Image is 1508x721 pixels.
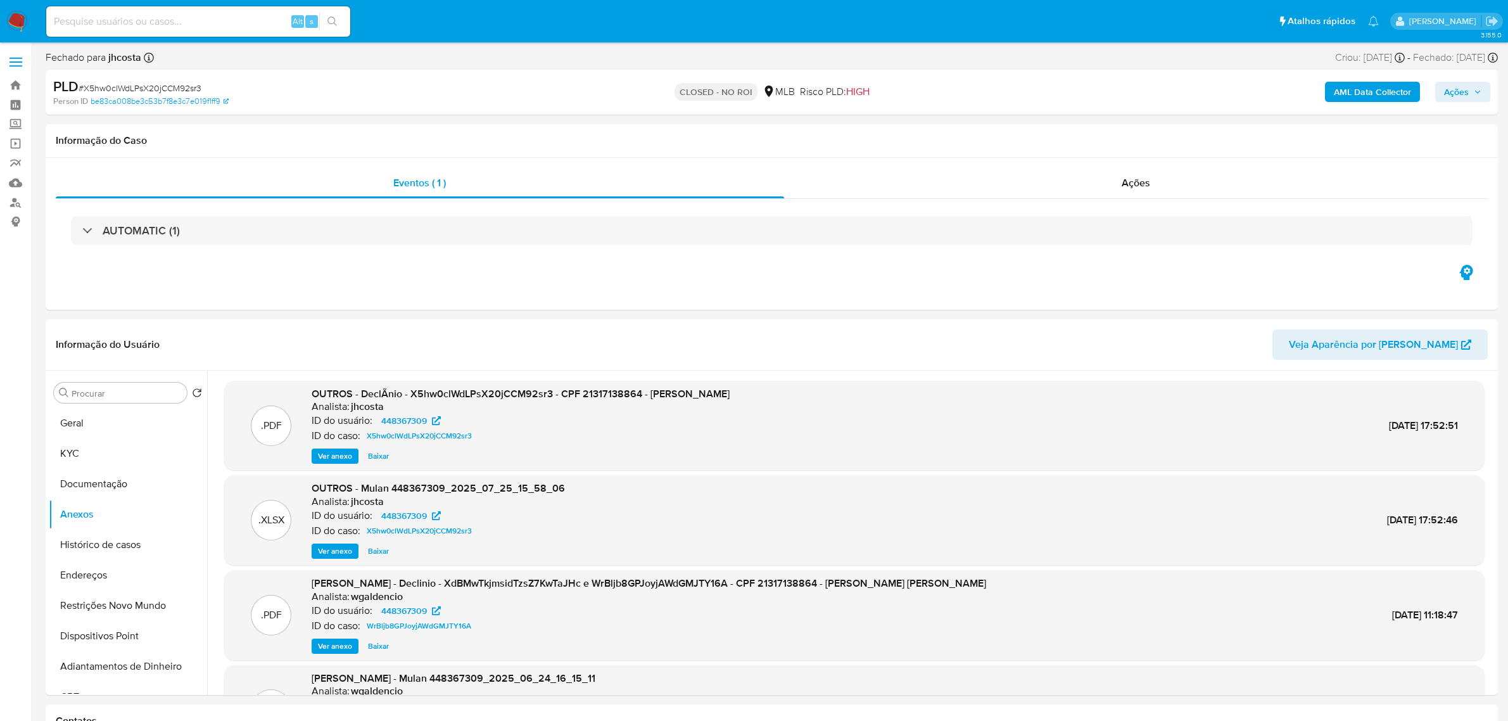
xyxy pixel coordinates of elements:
button: Documentação [49,469,207,499]
b: Person ID [53,96,88,107]
a: 448367309 [374,508,448,523]
span: [DATE] 17:52:51 [1389,418,1458,433]
h1: Informação do Usuário [56,338,160,351]
button: Dispositivos Point [49,621,207,651]
button: Restrições Novo Mundo [49,590,207,621]
p: ID do usuário: [312,414,372,427]
p: Analista: [312,495,350,508]
span: Ações [1122,175,1150,190]
p: .PDF [261,608,282,622]
span: # X5hw0clWdLPsX20jCCM92sr3 [79,82,201,94]
button: Ver anexo [312,449,358,464]
span: WrBljb8GPJoyjAWdGMJTY16A [367,618,471,634]
b: AML Data Collector [1334,82,1411,102]
span: 448367309 [381,508,427,523]
a: Sair [1485,15,1498,28]
p: CLOSED - NO ROI [675,83,757,101]
p: ID do caso: [312,525,360,537]
span: Ver anexo [318,640,352,653]
button: Anexos [49,499,207,530]
b: jhcosta [106,50,141,65]
a: Notificações [1368,16,1379,27]
p: Analista: [312,685,350,698]
span: Veja Aparência por [PERSON_NAME] [1289,329,1458,360]
div: AUTOMATIC (1) [71,216,1473,245]
button: Geral [49,408,207,438]
span: X5hw0clWdLPsX20jCCM92sr3 [367,428,472,443]
button: Endereços [49,560,207,590]
p: ID do usuário: [312,604,372,617]
a: be83ca008be3c53b7f8e3c7e019f1ff9 [91,96,229,107]
input: Procurar [72,388,182,399]
button: AML Data Collector [1325,82,1420,102]
span: Atalhos rápidos [1288,15,1355,28]
button: KYC [49,438,207,469]
div: Fechado: [DATE] [1413,51,1498,65]
h3: AUTOMATIC (1) [103,224,180,238]
div: Criou: [DATE] [1335,51,1405,65]
p: Analista: [312,590,350,603]
b: PLD [53,76,79,96]
span: X5hw0clWdLPsX20jCCM92sr3 [367,523,472,539]
button: Baixar [362,639,395,654]
a: X5hw0clWdLPsX20jCCM92sr3 [362,428,477,443]
span: Risco PLD: [800,85,870,99]
span: Eventos ( 1 ) [393,175,446,190]
input: Pesquise usuários ou casos... [46,13,350,30]
span: HIGH [846,84,870,99]
a: WrBljb8GPJoyjAWdGMJTY16A [362,618,476,634]
button: Veja Aparência por [PERSON_NAME] [1272,329,1488,360]
h6: jhcosta [351,495,384,508]
button: Ver anexo [312,639,358,654]
button: Retornar ao pedido padrão [192,388,202,402]
button: Adiantamentos de Dinheiro [49,651,207,682]
a: 448367309 [374,413,448,428]
h6: wgaldencio [351,685,403,698]
button: search-icon [319,13,345,30]
span: [DATE] 11:18:47 [1392,608,1458,622]
span: Baixar [368,450,389,463]
p: ID do usuário: [312,509,372,522]
button: Ações [1435,82,1490,102]
p: ID do caso: [312,620,360,632]
span: - [1407,51,1410,65]
span: Ver anexo [318,545,352,558]
span: Alt [293,15,303,27]
button: Histórico de casos [49,530,207,560]
p: ID do caso: [312,430,360,442]
div: MLB [763,85,795,99]
a: X5hw0clWdLPsX20jCCM92sr3 [362,523,477,539]
button: CBT [49,682,207,712]
p: jhonata.costa@mercadolivre.com [1409,15,1481,27]
span: [PERSON_NAME] - Declinio - XdBMwTkjmsidTzsZ7KwTaJHc e WrBljb8GPJoyjAWdGMJTY16A - CPF 21317138864 ... [312,576,986,590]
span: Fechado para [46,51,141,65]
span: s [310,15,314,27]
button: Ver anexo [312,544,358,559]
p: .PDF [261,419,282,433]
span: [DATE] 17:52:46 [1387,513,1458,527]
span: Ver anexo [318,450,352,463]
button: Baixar [362,449,395,464]
h6: jhcosta [351,400,384,413]
span: 448367309 [381,413,427,428]
span: Ações [1444,82,1469,102]
span: 448367309 [381,603,427,618]
span: Baixar [368,640,389,653]
span: [PERSON_NAME] - Mulan 448367309_2025_06_24_16_15_11 [312,671,595,686]
span: Baixar [368,545,389,558]
a: 448367309 [374,603,448,618]
p: .XLSX [258,513,284,527]
span: OUTROS - DeclÃ­nio - X5hw0clWdLPsX20jCCM92sr3 - CPF 21317138864 - [PERSON_NAME] [312,386,730,401]
p: Analista: [312,400,350,413]
h6: wgaldencio [351,590,403,603]
button: Baixar [362,544,395,559]
button: Procurar [59,388,69,398]
span: OUTROS - Mulan 448367309_2025_07_25_15_58_06 [312,481,565,495]
h1: Informação do Caso [56,134,1488,147]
